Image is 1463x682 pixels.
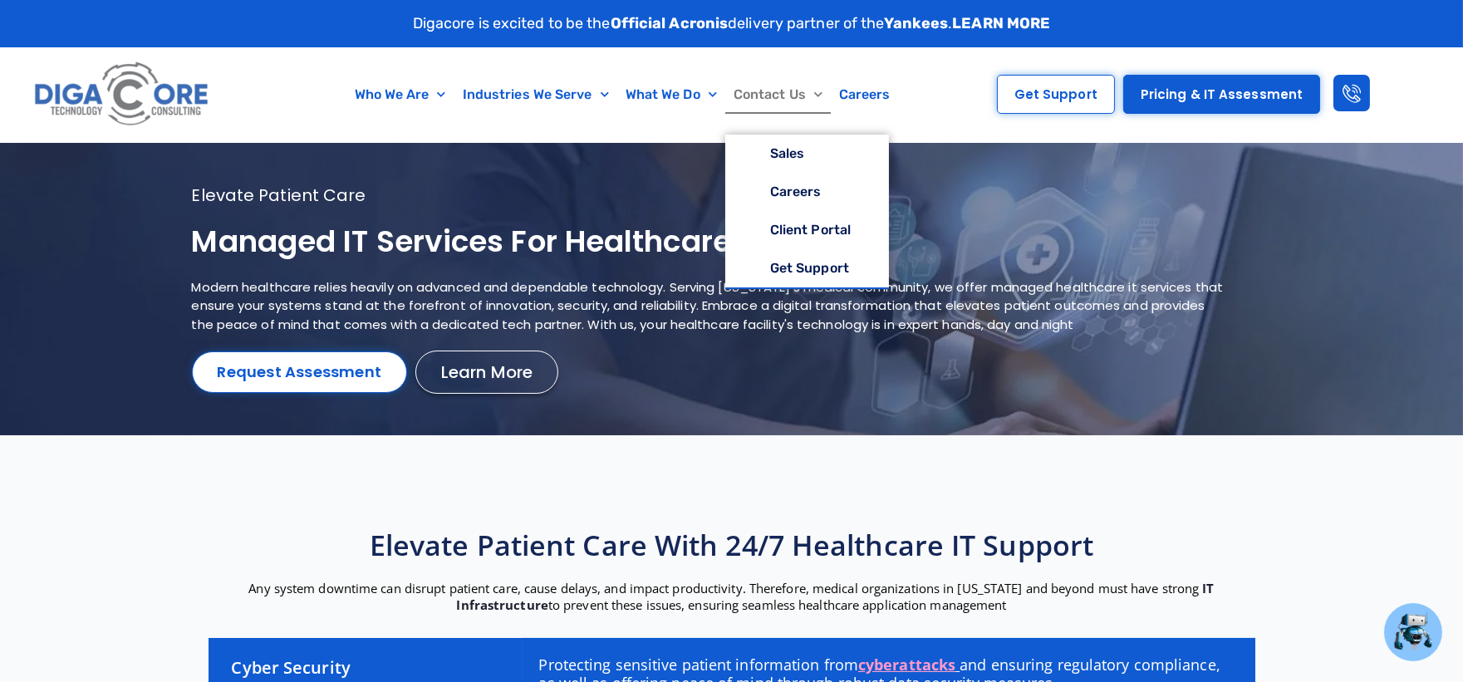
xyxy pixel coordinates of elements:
p: Digacore is excited to be the delivery partner of the . [413,12,1051,35]
img: tab_keywords_by_traffic_grey.svg [624,96,637,110]
a: Careers [725,173,889,211]
a: LEARN MORE [952,14,1050,32]
a: What We Do [617,76,725,114]
span: Get Support [1014,88,1097,101]
a: Industries We Serve [454,76,617,114]
p: Any system downtime can disrupt patient care, cause delays, and impact productivity. Therefore, m... [200,580,1264,613]
img: Digacore logo 1 [30,56,214,134]
a: Who We Are [346,76,454,114]
div: v 4.0.25 [33,27,68,40]
p: Elevate patient care [192,184,1230,206]
a: Contact Us [725,76,831,114]
a: cyberattacks [858,655,955,675]
img: support.svg [1351,35,1364,48]
a: Learn More [415,351,558,394]
a: Sales [725,135,889,173]
a: Careers [831,76,899,114]
img: tab_seo_analyzer_grey.svg [1324,96,1338,110]
a: Client Portal [725,211,889,249]
ul: Contact Us [725,135,889,289]
p: Modern healthcare relies heavily on advanced and dependable technology. Serving [US_STATE]'s medi... [192,278,1230,335]
img: logo_orange.svg [68,27,81,40]
div: Keywords by Traffic [523,98,620,109]
img: go_to_app.svg [1421,35,1434,48]
div: Backlinks [911,98,956,109]
a: Get Support [725,249,889,287]
a: Request Assessment [192,351,408,393]
a: Pricing & IT Assessment [1123,75,1320,114]
span: Learn More [441,364,533,380]
nav: Menu [290,76,955,114]
img: tab_backlinks_grey.svg [961,96,975,110]
div: Site Audit [1273,98,1320,109]
span: Pricing & IT Assessment [1141,88,1303,101]
a: IT Infrastructure [456,580,1214,613]
h1: Managed IT services for healthcare [192,223,1230,262]
div: Domain Overview [166,98,252,109]
div: Domain: [DOMAIN_NAME] [27,43,166,56]
strong: Official Acronis [611,14,729,32]
strong: Yankees [885,14,949,32]
img: setting.svg [1386,35,1399,48]
img: website_grey.svg [166,43,179,56]
a: Get Support [997,75,1115,114]
h2: Elevate Patient Care with 24/7 Healthcare IT Support [200,527,1264,563]
img: tab_domain_overview_orange.svg [257,96,270,110]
